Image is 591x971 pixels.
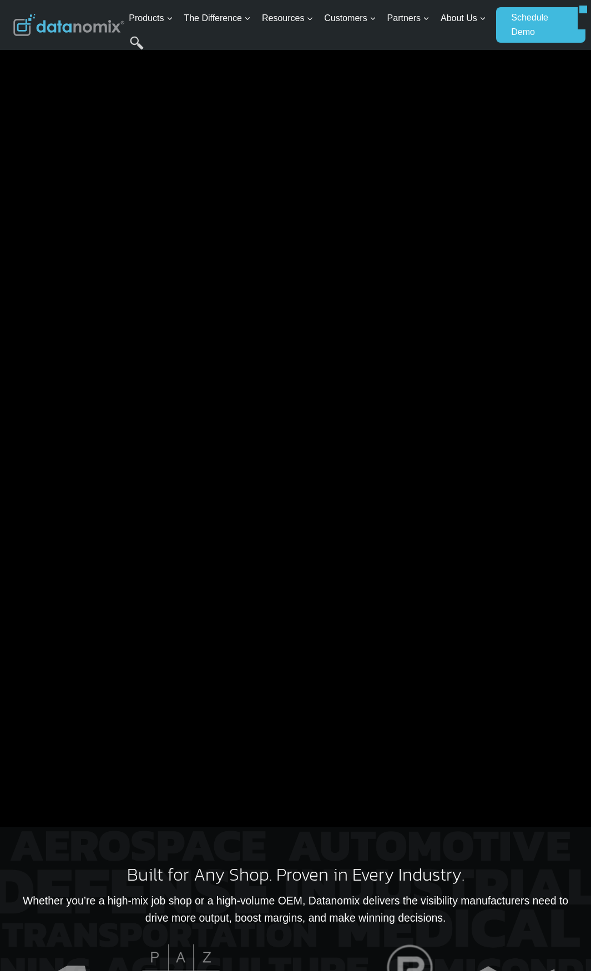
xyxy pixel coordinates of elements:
p: Whether you’re a high-mix job shop or a high-volume OEM, Datanomix delivers the visibility manufa... [13,892,578,927]
span: Resources [262,11,313,26]
a: Schedule Demo [496,7,578,43]
span: The Difference [184,11,251,26]
span: Products [129,11,173,26]
span: About Us [441,11,486,26]
img: Datanomix [13,14,124,36]
h2: Built for Any Shop. Proven in Every Industry. [13,866,578,883]
a: Search [130,36,144,61]
span: Customers [324,11,376,26]
span: Partners [387,11,430,26]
